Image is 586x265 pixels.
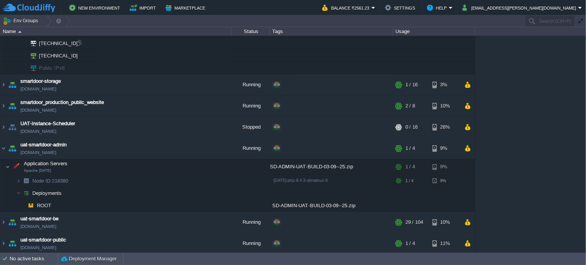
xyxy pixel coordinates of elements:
[23,160,69,167] span: Application Servers
[5,159,10,174] img: AMDAwAAAACH5BAEAAAAALAAAAAABAAEAAAICRAEAOw==
[393,27,475,36] div: Usage
[23,161,69,166] a: Application ServersApache [DATE]
[231,96,270,116] div: Running
[231,74,270,95] div: Running
[18,31,22,33] img: AMDAwAAAACH5BAEAAAAALAAAAAABAAEAAAICRAEAOw==
[432,233,457,254] div: 11%
[462,3,578,12] button: [EMAIL_ADDRESS][PERSON_NAME][DOMAIN_NAME]
[3,15,41,26] button: Env Groups
[61,255,117,263] button: Deployment Manager
[232,27,270,36] div: Status
[231,117,270,138] div: Stopped
[405,159,415,174] div: 1 / 4
[16,175,21,187] img: AMDAwAAAACH5BAEAAAAALAAAAAABAAEAAAICRAEAOw==
[0,96,7,116] img: AMDAwAAAACH5BAEAAAAALAAAAAABAAEAAAICRAEAOw==
[405,175,414,187] div: 1 / 4
[10,253,58,265] div: No active tasks
[36,202,52,209] a: ROOT
[10,159,21,174] img: AMDAwAAAACH5BAEAAAAALAAAAAABAAEAAAICRAEAOw==
[405,138,415,159] div: 1 / 4
[405,233,415,254] div: 1 / 4
[432,138,457,159] div: 9%
[231,212,270,233] div: Running
[21,50,25,62] img: AMDAwAAAACH5BAEAAAAALAAAAAABAAEAAAICRAEAOw==
[7,212,18,233] img: AMDAwAAAACH5BAEAAAAALAAAAAABAAEAAAICRAEAOw==
[273,178,328,183] span: [DATE]-php-8.4.3-almalinux-9
[0,212,7,233] img: AMDAwAAAACH5BAEAAAAALAAAAAABAAEAAAICRAEAOw==
[16,187,21,199] img: AMDAwAAAACH5BAEAAAAALAAAAAABAAEAAAICRAEAOw==
[20,149,56,156] a: [DOMAIN_NAME]
[38,65,66,71] a: Public IPv6
[32,178,69,184] span: 218380
[7,96,18,116] img: AMDAwAAAACH5BAEAAAAALAAAAAABAAEAAAICRAEAOw==
[20,85,56,93] span: [DOMAIN_NAME]
[405,96,415,116] div: 2 / 8
[7,74,18,95] img: AMDAwAAAACH5BAEAAAAALAAAAAABAAEAAAICRAEAOw==
[405,212,423,233] div: 29 / 104
[21,200,25,211] img: AMDAwAAAACH5BAEAAAAALAAAAAABAAEAAAICRAEAOw==
[405,117,418,138] div: 0 / 16
[25,62,36,74] img: AMDAwAAAACH5BAEAAAAALAAAAAABAAEAAAICRAEAOw==
[25,37,36,49] img: AMDAwAAAACH5BAEAAAAALAAAAAABAAEAAAICRAEAOw==
[270,27,393,36] div: Tags
[166,3,208,12] button: Marketplace
[0,138,7,159] img: AMDAwAAAACH5BAEAAAAALAAAAAABAAEAAAICRAEAOw==
[20,77,61,85] a: smartdoor-storage
[432,74,457,95] div: 3%
[20,215,59,223] a: uat-smartdoor-be
[20,120,75,127] a: UAT-Instance-Scheduler
[20,127,56,135] a: [DOMAIN_NAME]
[25,200,36,211] img: AMDAwAAAACH5BAEAAAAALAAAAAABAAEAAAICRAEAOw==
[432,96,457,116] div: 10%
[20,244,56,252] a: [DOMAIN_NAME]
[20,141,67,149] a: uat-smartdoor-admin
[130,3,159,12] button: Import
[20,236,66,244] a: uat-smartdoor-public
[24,168,51,173] span: Apache [DATE]
[432,175,457,187] div: 9%
[38,53,79,59] a: [TECHNICAL_ID]
[3,3,55,13] img: CloudJiffy
[0,74,7,95] img: AMDAwAAAACH5BAEAAAAALAAAAAABAAEAAAICRAEAOw==
[20,223,56,230] a: [DOMAIN_NAME]
[21,175,32,187] img: AMDAwAAAACH5BAEAAAAALAAAAAABAAEAAAICRAEAOw==
[32,178,69,184] a: Node ID:218380
[231,233,270,254] div: Running
[432,212,457,233] div: 10%
[7,233,18,254] img: AMDAwAAAACH5BAEAAAAALAAAAAABAAEAAAICRAEAOw==
[432,159,457,174] div: 9%
[32,178,52,184] span: Node ID:
[7,138,18,159] img: AMDAwAAAACH5BAEAAAAALAAAAAABAAEAAAICRAEAOw==
[322,3,372,12] button: Balance ₹2561.23
[38,62,66,74] span: Public IPv6
[38,50,79,62] span: [TECHNICAL_ID]
[270,200,393,211] div: SD-ADMIN-UAT-BUILD-03-09--25.zip
[270,159,393,174] div: SD-ADMIN-UAT-BUILD-03-09--25.zip
[20,99,104,106] a: smartdoor_production_public_website
[7,117,18,138] img: AMDAwAAAACH5BAEAAAAALAAAAAABAAEAAAICRAEAOw==
[21,62,25,74] img: AMDAwAAAACH5BAEAAAAALAAAAAABAAEAAAICRAEAOw==
[432,117,457,138] div: 26%
[38,40,79,46] a: [TECHNICAL_ID]
[385,3,417,12] button: Settings
[32,190,63,196] a: Deployments
[38,37,79,49] span: [TECHNICAL_ID]
[20,106,56,114] a: [DOMAIN_NAME]
[427,3,449,12] button: Help
[1,27,231,36] div: Name
[21,187,32,199] img: AMDAwAAAACH5BAEAAAAALAAAAAABAAEAAAICRAEAOw==
[69,3,122,12] button: New Environment
[25,50,36,62] img: AMDAwAAAACH5BAEAAAAALAAAAAABAAEAAAICRAEAOw==
[0,117,7,138] img: AMDAwAAAACH5BAEAAAAALAAAAAABAAEAAAICRAEAOw==
[21,37,25,49] img: AMDAwAAAACH5BAEAAAAALAAAAAABAAEAAAICRAEAOw==
[231,138,270,159] div: Running
[405,74,418,95] div: 1 / 16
